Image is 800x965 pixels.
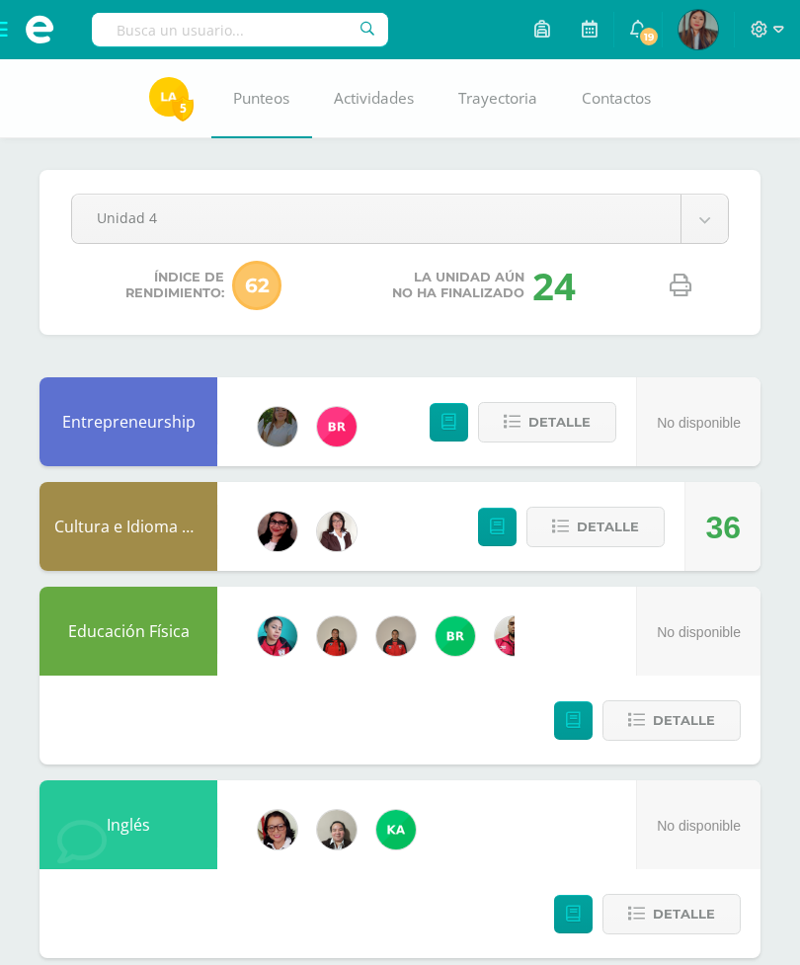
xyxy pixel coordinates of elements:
[679,10,718,49] img: e0e3018be148909e9b9cf69bbfc1c52d.png
[528,404,591,441] span: Detalle
[478,402,616,442] button: Detalle
[317,407,357,446] img: fdc339628fa4f38455708ea1af2929a7.png
[602,700,741,741] button: Detalle
[258,810,297,849] img: 2ca4f91e2a017358137dd701126cf722.png
[258,616,297,656] img: 4042270918fd6b5921d0ca12ded71c97.png
[125,270,224,301] span: Índice de Rendimiento:
[653,896,715,932] span: Detalle
[653,702,715,739] span: Detalle
[312,59,437,138] a: Actividades
[107,814,150,836] a: Inglés
[657,818,741,834] span: No disponible
[577,509,639,545] span: Detalle
[334,88,414,109] span: Actividades
[376,616,416,656] img: 139d064777fbe6bf61491abfdba402ef.png
[258,512,297,551] img: 1c3ed0363f92f1cd3aaa9c6dc44d1b5b.png
[211,59,312,138] a: Punteos
[40,587,217,676] div: Educación Física
[72,195,728,243] a: Unidad 4
[638,26,660,47] span: 19
[495,616,534,656] img: 720c24124c15ba549e3e394e132c7bff.png
[233,88,289,109] span: Punteos
[532,260,576,311] div: 24
[68,620,190,642] a: Educación Física
[657,415,741,431] span: No disponible
[317,512,357,551] img: db868cb9cc9438b4167fa9a6e90e350f.png
[40,482,217,571] div: Cultura e Idioma Maya
[657,624,741,640] span: No disponible
[458,88,537,109] span: Trayectoria
[392,270,524,301] span: La unidad aún no ha finalizado
[40,780,217,869] div: Inglés
[92,13,388,46] input: Busca un usuario...
[172,96,194,121] span: 5
[376,810,416,849] img: a64c3460752fcf2c5e8663a69b02fa63.png
[705,483,741,572] div: 36
[560,59,674,138] a: Contactos
[317,810,357,849] img: 525b25e562e1b2fd5211d281b33393db.png
[437,59,560,138] a: Trayectoria
[258,407,297,446] img: 076b3c132f3fc5005cda963becdc2081.png
[40,377,217,466] div: Entrepreneurship
[54,516,221,537] a: Cultura e Idioma Maya
[582,88,651,109] span: Contactos
[602,894,741,934] button: Detalle
[317,616,357,656] img: d4deafe5159184ad8cadd3f58d7b9740.png
[232,261,281,310] span: 62
[149,77,189,117] img: b9a0b9ce8e8722728ad9144c3589eca4.png
[436,616,475,656] img: 7976fc47626adfddeb45c36bac81a772.png
[62,411,196,433] a: Entrepreneurship
[526,507,665,547] button: Detalle
[97,195,656,241] span: Unidad 4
